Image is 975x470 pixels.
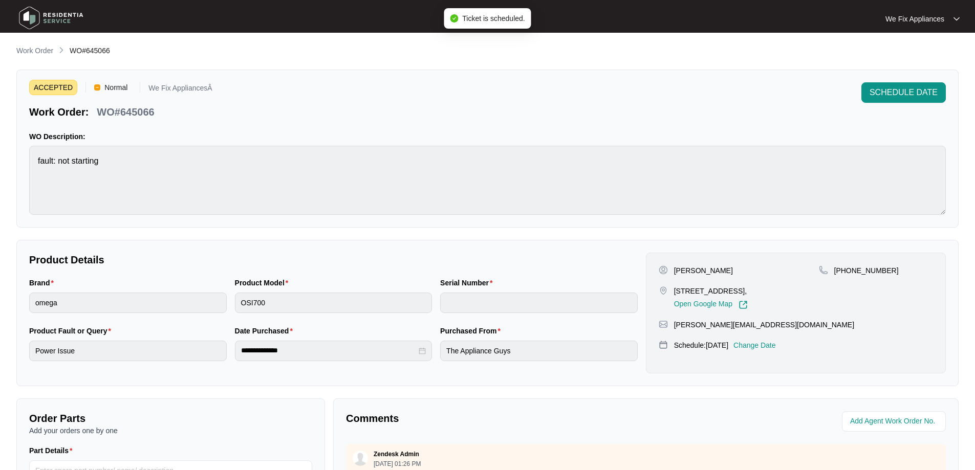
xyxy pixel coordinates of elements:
input: Product Fault or Query [29,341,227,361]
p: Work Order [16,46,53,56]
p: Add your orders one by one [29,426,312,436]
span: ACCEPTED [29,80,77,95]
p: Order Parts [29,411,312,426]
a: Work Order [14,46,55,57]
button: SCHEDULE DATE [861,82,946,103]
input: Date Purchased [241,345,417,356]
span: Ticket is scheduled. [462,14,525,23]
img: chevron-right [57,46,66,54]
input: Serial Number [440,293,638,313]
a: Open Google Map [674,300,748,309]
p: Work Order: [29,105,89,119]
label: Brand [29,278,58,288]
img: dropdown arrow [954,16,960,21]
label: Part Details [29,445,77,456]
img: map-pin [819,265,828,275]
img: user.svg [353,451,368,466]
img: Vercel Logo [94,84,100,91]
p: WO#645066 [97,105,154,119]
span: SCHEDULE DATE [870,86,938,99]
img: residentia service logo [15,3,87,33]
img: map-pin [659,286,668,295]
p: Zendesk Admin [374,450,419,458]
img: map-pin [659,320,668,329]
span: Normal [100,80,132,95]
input: Product Model [235,293,432,313]
label: Product Model [235,278,293,288]
label: Product Fault or Query [29,326,115,336]
p: We Fix Appliances [885,14,944,24]
textarea: fault: not starting [29,146,946,215]
p: Schedule: [DATE] [674,340,728,350]
p: [PERSON_NAME] [674,265,733,276]
span: WO#645066 [70,47,110,55]
p: Change Date [733,340,776,350]
img: user-pin [659,265,668,275]
p: Comments [346,411,639,426]
p: [PERSON_NAME][EMAIL_ADDRESS][DOMAIN_NAME] [674,320,854,330]
img: Link-External [739,300,748,309]
p: We Fix AppliancesÂ [148,84,212,95]
p: Product Details [29,253,638,267]
p: [STREET_ADDRESS], [674,286,748,296]
input: Add Agent Work Order No. [850,415,940,428]
p: [PHONE_NUMBER] [834,265,899,276]
p: WO Description: [29,131,946,142]
label: Date Purchased [235,326,297,336]
p: [DATE] 01:26 PM [374,461,421,467]
img: map-pin [659,340,668,349]
label: Purchased From [440,326,505,336]
span: check-circle [450,14,458,23]
label: Serial Number [440,278,496,288]
input: Brand [29,293,227,313]
input: Purchased From [440,341,638,361]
